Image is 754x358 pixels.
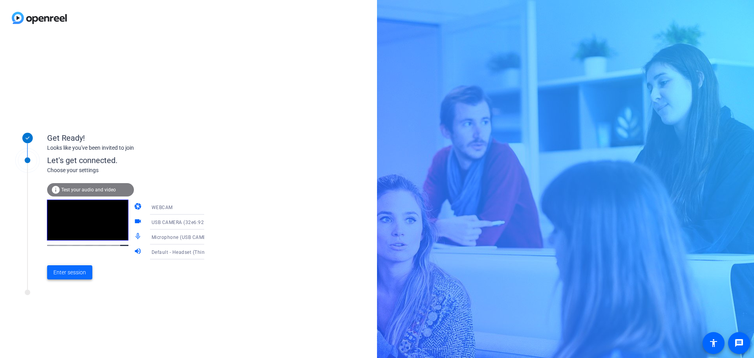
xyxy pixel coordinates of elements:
span: Enter session [53,268,86,277]
div: Get Ready! [47,132,204,144]
mat-icon: volume_up [134,247,143,257]
mat-icon: videocam [134,217,143,227]
span: USB CAMERA (32e6:9221) [152,219,212,225]
span: Test your audio and video [61,187,116,193]
mat-icon: accessibility [709,338,718,348]
span: WEBCAM [152,205,173,210]
div: Choose your settings [47,166,220,174]
div: Let's get connected. [47,154,220,166]
mat-icon: message [734,338,744,348]
span: Microphone (USB CAMERA) (32e6:9221) [152,234,244,240]
mat-icon: mic_none [134,232,143,242]
mat-icon: camera [134,202,143,212]
span: Default - Headset (ThinkPad USB-C Dock Audio) (17ef:30b0) [152,249,290,255]
div: Looks like you've been invited to join [47,144,204,152]
mat-icon: info [51,185,60,195]
button: Enter session [47,265,92,279]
